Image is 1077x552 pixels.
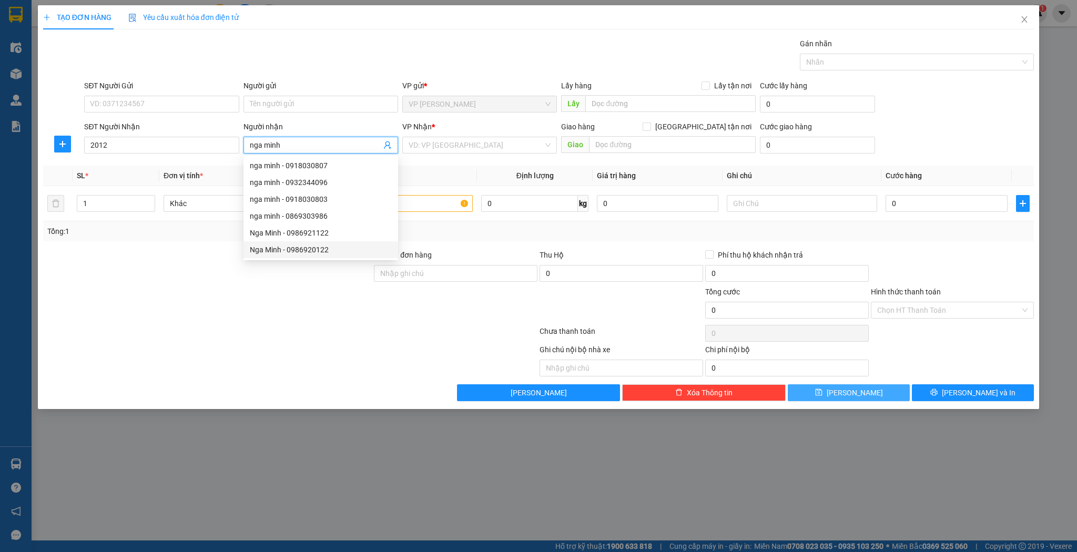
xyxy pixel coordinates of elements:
[597,171,636,180] span: Giá trị hàng
[1010,5,1039,35] button: Close
[511,387,567,398] span: [PERSON_NAME]
[250,210,392,222] div: nga minh - 0869303986
[47,226,416,237] div: Tổng: 1
[170,196,308,211] span: Khác
[43,13,111,22] span: TẠO ĐƠN HÀNG
[687,387,733,398] span: Xóa Thông tin
[243,241,398,258] div: Nga Minh - 0986920122
[250,244,392,255] div: Nga Minh - 0986920122
[886,171,922,180] span: Cước hàng
[374,251,432,259] label: Ghi chú đơn hàng
[43,14,50,21] span: plus
[402,80,557,91] div: VP gửi
[243,121,398,132] div: Người nhận
[402,122,432,131] span: VP Nhận
[760,96,875,113] input: Cước lấy hàng
[1016,195,1030,212] button: plus
[250,160,392,171] div: nga minh - 0918030807
[164,171,203,180] span: Đơn vị tính
[651,121,756,132] span: [GEOGRAPHIC_DATA] tận nơi
[540,251,564,259] span: Thu Hộ
[714,249,807,261] span: Phí thu hộ khách nhận trả
[383,141,392,149] span: user-add
[243,191,398,208] div: nga minh - 0918030803
[760,137,875,154] input: Cước giao hàng
[250,227,392,239] div: Nga Minh - 0986921122
[760,81,807,90] label: Cước lấy hàng
[84,121,239,132] div: SĐT Người Nhận
[243,174,398,191] div: nga minh - 0932344096
[589,136,756,153] input: Dọc đường
[578,195,588,212] span: kg
[912,384,1034,401] button: printer[PERSON_NAME] và In
[561,81,592,90] span: Lấy hàng
[622,384,786,401] button: deleteXóa Thông tin
[723,166,881,186] th: Ghi chú
[827,387,883,398] span: [PERSON_NAME]
[705,288,740,296] span: Tổng cước
[585,95,756,112] input: Dọc đường
[243,224,398,241] div: Nga Minh - 0986921122
[128,14,137,22] img: icon
[942,387,1015,398] span: [PERSON_NAME] và In
[457,384,621,401] button: [PERSON_NAME]
[243,157,398,174] div: nga minh - 0918030807
[815,389,822,397] span: save
[561,95,585,112] span: Lấy
[800,39,832,48] label: Gán nhãn
[930,389,938,397] span: printer
[727,195,877,212] input: Ghi Chú
[250,177,392,188] div: nga minh - 0932344096
[540,360,703,376] input: Nhập ghi chú
[516,171,554,180] span: Định lượng
[710,80,756,91] span: Lấy tận nơi
[54,136,71,152] button: plus
[374,265,537,282] input: Ghi chú đơn hàng
[77,171,85,180] span: SL
[243,80,398,91] div: Người gửi
[55,140,70,148] span: plus
[47,195,64,212] button: delete
[597,195,718,212] input: 0
[1017,199,1030,208] span: plus
[128,13,239,22] span: Yêu cầu xuất hóa đơn điện tử
[409,96,551,112] span: VP Ngọc Hồi
[561,122,595,131] span: Giao hàng
[675,389,683,397] span: delete
[540,344,703,360] div: Ghi chú nội bộ nhà xe
[250,193,392,205] div: nga minh - 0918030803
[705,344,869,360] div: Chi phí nội bộ
[243,208,398,224] div: nga minh - 0869303986
[1020,15,1029,24] span: close
[84,80,239,91] div: SĐT Người Gửi
[871,288,941,296] label: Hình thức thanh toán
[538,325,704,344] div: Chưa thanh toán
[788,384,910,401] button: save[PERSON_NAME]
[760,122,812,131] label: Cước giao hàng
[561,136,589,153] span: Giao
